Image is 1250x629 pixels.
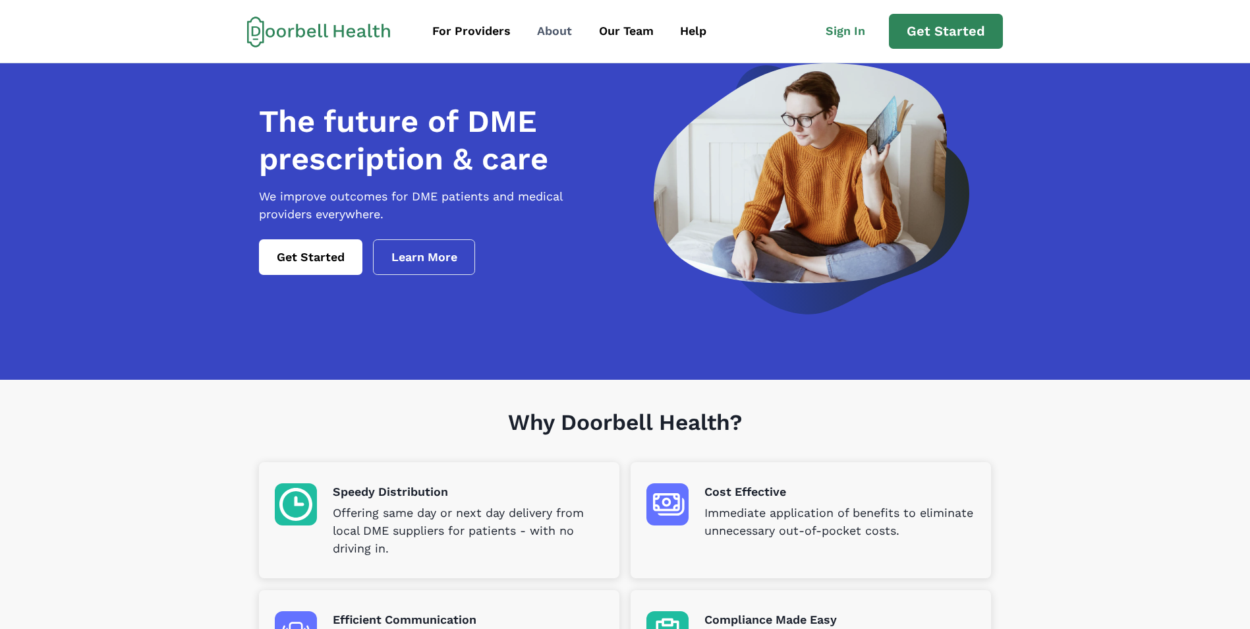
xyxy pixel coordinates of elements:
[275,483,317,525] img: Speedy Distribution icon
[537,22,572,40] div: About
[259,188,617,224] p: We improve outcomes for DME patients and medical providers everywhere.
[259,103,617,177] h1: The future of DME prescription & care
[654,63,969,314] img: a woman looking at a computer
[814,16,889,46] a: Sign In
[704,504,975,540] p: Immediate application of benefits to eliminate unnecessary out-of-pocket costs.
[373,239,476,275] a: Learn More
[704,483,975,501] p: Cost Effective
[333,504,604,558] p: Offering same day or next day delivery from local DME suppliers for patients - with no driving in.
[704,611,975,629] p: Compliance Made Easy
[432,22,511,40] div: For Providers
[259,409,991,463] h1: Why Doorbell Health?
[333,611,604,629] p: Efficient Communication
[587,16,666,46] a: Our Team
[889,14,1003,49] a: Get Started
[525,16,584,46] a: About
[333,483,604,501] p: Speedy Distribution
[668,16,718,46] a: Help
[420,16,523,46] a: For Providers
[599,22,654,40] div: Our Team
[259,239,362,275] a: Get Started
[680,22,706,40] div: Help
[646,483,689,525] img: Cost Effective icon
